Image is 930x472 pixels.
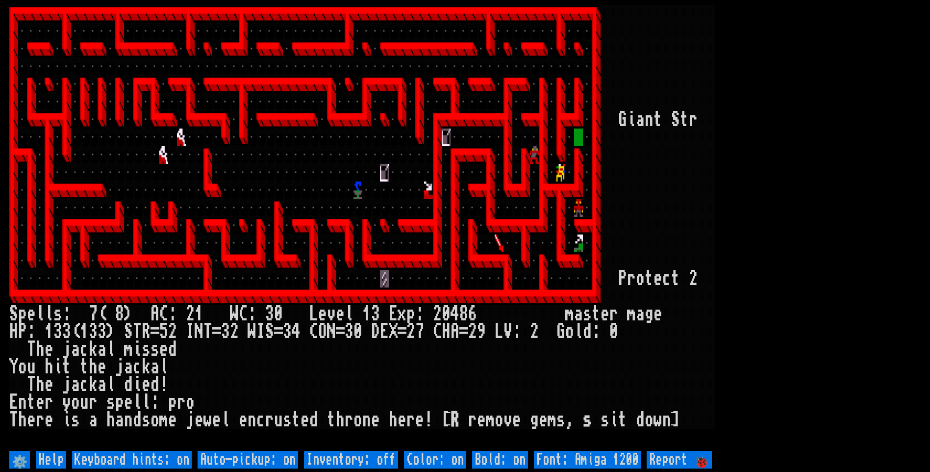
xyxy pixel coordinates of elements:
[398,305,406,323] div: x
[645,305,654,323] div: g
[124,358,133,376] div: a
[72,451,192,469] input: Keyboard hints: on
[18,411,27,429] div: h
[212,323,221,341] div: =
[592,305,601,323] div: t
[380,323,389,341] div: E
[203,411,212,429] div: w
[283,411,292,429] div: s
[654,111,662,129] div: t
[389,323,398,341] div: X
[468,323,477,341] div: 2
[415,305,424,323] div: :
[495,323,503,341] div: L
[62,376,71,393] div: j
[645,111,654,129] div: n
[177,393,186,411] div: r
[89,341,98,358] div: k
[472,451,528,469] input: Bold: on
[442,323,451,341] div: H
[45,305,53,323] div: l
[106,341,115,358] div: l
[406,323,415,341] div: 2
[89,305,98,323] div: 7
[398,323,406,341] div: =
[27,305,36,323] div: e
[601,411,609,429] div: s
[292,411,301,429] div: t
[53,358,62,376] div: i
[618,270,627,288] div: P
[89,358,98,376] div: h
[304,451,398,469] input: Inventory: off
[62,393,71,411] div: y
[327,305,336,323] div: v
[115,305,124,323] div: 8
[115,358,124,376] div: j
[627,305,636,323] div: m
[27,323,36,341] div: :
[124,411,133,429] div: n
[503,411,512,429] div: v
[618,411,627,429] div: t
[124,376,133,393] div: d
[565,305,574,323] div: m
[459,305,468,323] div: 8
[256,323,265,341] div: I
[142,323,151,341] div: R
[62,411,71,429] div: i
[404,451,466,469] input: Color: on
[301,411,309,429] div: e
[477,323,486,341] div: 9
[442,305,451,323] div: 0
[534,451,641,469] input: Font: Amiga 1200
[468,411,477,429] div: r
[336,323,345,341] div: =
[62,323,71,341] div: 3
[530,411,539,429] div: g
[671,411,680,429] div: ]
[18,358,27,376] div: o
[36,376,45,393] div: h
[9,358,18,376] div: Y
[27,393,36,411] div: t
[80,323,89,341] div: 1
[71,393,80,411] div: o
[627,111,636,129] div: i
[503,323,512,341] div: V
[565,323,574,341] div: o
[133,393,142,411] div: l
[124,305,133,323] div: )
[186,411,195,429] div: j
[645,270,654,288] div: t
[186,323,195,341] div: I
[636,270,645,288] div: o
[574,305,583,323] div: a
[398,411,406,429] div: e
[142,411,151,429] div: s
[609,305,618,323] div: r
[548,411,556,429] div: m
[636,411,645,429] div: d
[151,305,159,323] div: A
[9,451,30,469] input: ⚙️
[689,111,698,129] div: r
[689,270,698,288] div: 2
[336,411,345,429] div: h
[195,305,203,323] div: 1
[406,411,415,429] div: r
[151,393,159,411] div: :
[345,305,353,323] div: l
[309,323,318,341] div: C
[124,323,133,341] div: S
[248,305,256,323] div: :
[151,358,159,376] div: a
[36,393,45,411] div: e
[318,305,327,323] div: e
[71,376,80,393] div: a
[433,305,442,323] div: 2
[124,393,133,411] div: e
[45,323,53,341] div: 1
[168,305,177,323] div: :
[159,411,168,429] div: m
